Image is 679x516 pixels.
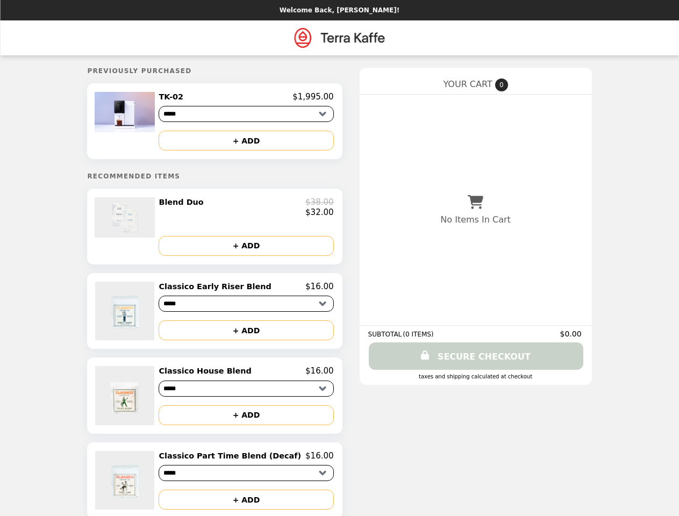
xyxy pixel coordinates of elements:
h2: Classico Early Riser Blend [159,282,275,291]
h5: Recommended Items [87,173,342,180]
img: Blend Duo [95,197,158,238]
p: $32.00 [305,207,334,217]
button: + ADD [159,236,333,256]
button: + ADD [159,320,333,340]
img: Classico Early Riser Blend [95,282,156,340]
select: Select a product variant [159,106,333,122]
p: No Items In Cart [440,214,510,225]
img: Classico House Blend [95,366,156,425]
button: + ADD [159,131,333,150]
select: Select a product variant [159,296,333,312]
div: Taxes and Shipping calculated at checkout [368,374,583,379]
button: + ADD [159,490,333,510]
span: $0.00 [560,329,583,338]
h2: Classico Part Time Blend (Decaf) [159,451,305,461]
select: Select a product variant [159,381,333,397]
select: Select a product variant [159,465,333,481]
p: $1,995.00 [292,92,333,102]
h2: Blend Duo [159,197,208,207]
p: Welcome Back, [PERSON_NAME]! [280,6,399,14]
button: + ADD [159,405,333,425]
p: $16.00 [305,451,334,461]
p: $16.00 [305,282,334,291]
span: YOUR CART [443,79,492,89]
h5: Previously Purchased [87,67,342,75]
p: $38.00 [305,197,334,207]
h2: TK-02 [159,92,188,102]
p: $16.00 [305,366,334,376]
img: Brand Logo [295,27,385,49]
span: 0 [495,78,508,91]
img: Classico Part Time Blend (Decaf) [95,451,156,510]
span: SUBTOTAL [368,331,403,338]
img: TK-02 [95,92,158,132]
span: ( 0 ITEMS ) [403,331,433,338]
h2: Classico House Blend [159,366,255,376]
